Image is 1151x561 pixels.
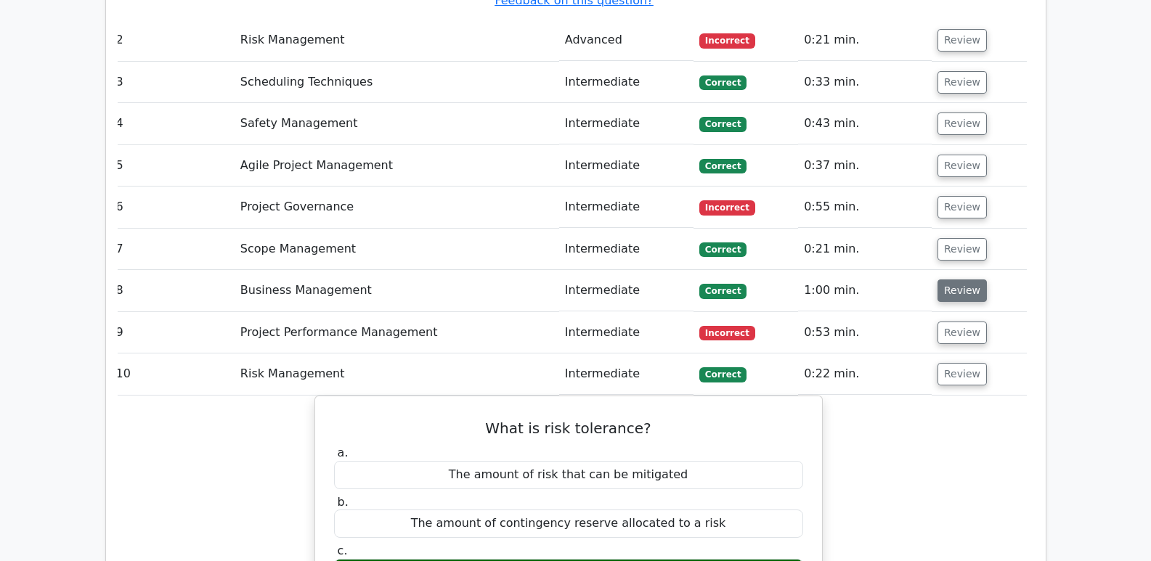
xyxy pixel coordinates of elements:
span: b. [338,495,349,509]
td: Project Performance Management [235,312,559,353]
td: Scope Management [235,229,559,270]
div: The amount of contingency reserve allocated to a risk [334,509,803,538]
td: 0:21 min. [798,20,932,61]
td: 8 [110,270,235,311]
button: Review [938,29,987,52]
span: Correct [699,367,747,382]
td: Agile Project Management [235,145,559,187]
button: Review [938,238,987,261]
td: Safety Management [235,103,559,144]
button: Review [938,322,987,344]
span: Correct [699,284,747,298]
td: 7 [110,229,235,270]
td: 4 [110,103,235,144]
td: 0:33 min. [798,62,932,103]
td: Intermediate [559,353,694,395]
td: 10 [110,353,235,395]
div: The amount of risk that can be mitigated [334,461,803,489]
span: Incorrect [699,33,755,48]
td: Project Governance [235,187,559,228]
td: Risk Management [235,20,559,61]
button: Review [938,155,987,177]
td: 2 [110,20,235,61]
span: Correct [699,117,747,131]
button: Review [938,279,987,302]
button: Review [938,363,987,385]
span: Correct [699,75,747,90]
span: Incorrect [699,200,755,215]
td: Advanced [559,20,694,61]
button: Review [938,112,987,135]
td: Intermediate [559,229,694,270]
span: Correct [699,242,747,257]
td: Risk Management [235,353,559,395]
td: 0:43 min. [798,103,932,144]
td: 0:53 min. [798,312,932,353]
td: Intermediate [559,103,694,144]
td: 9 [110,312,235,353]
td: 5 [110,145,235,187]
td: Intermediate [559,187,694,228]
td: 6 [110,187,235,228]
span: Incorrect [699,326,755,340]
td: Business Management [235,270,559,311]
td: 0:55 min. [798,187,932,228]
td: 3 [110,62,235,103]
td: Scheduling Techniques [235,62,559,103]
td: Intermediate [559,312,694,353]
h5: What is risk tolerance? [333,419,805,437]
button: Review [938,196,987,218]
span: c. [338,544,348,557]
td: 1:00 min. [798,270,932,311]
button: Review [938,71,987,94]
td: 0:37 min. [798,145,932,187]
td: 0:21 min. [798,229,932,270]
td: Intermediate [559,270,694,311]
td: Intermediate [559,62,694,103]
span: a. [338,446,349,459]
span: Correct [699,159,747,173]
td: Intermediate [559,145,694,187]
td: 0:22 min. [798,353,932,395]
